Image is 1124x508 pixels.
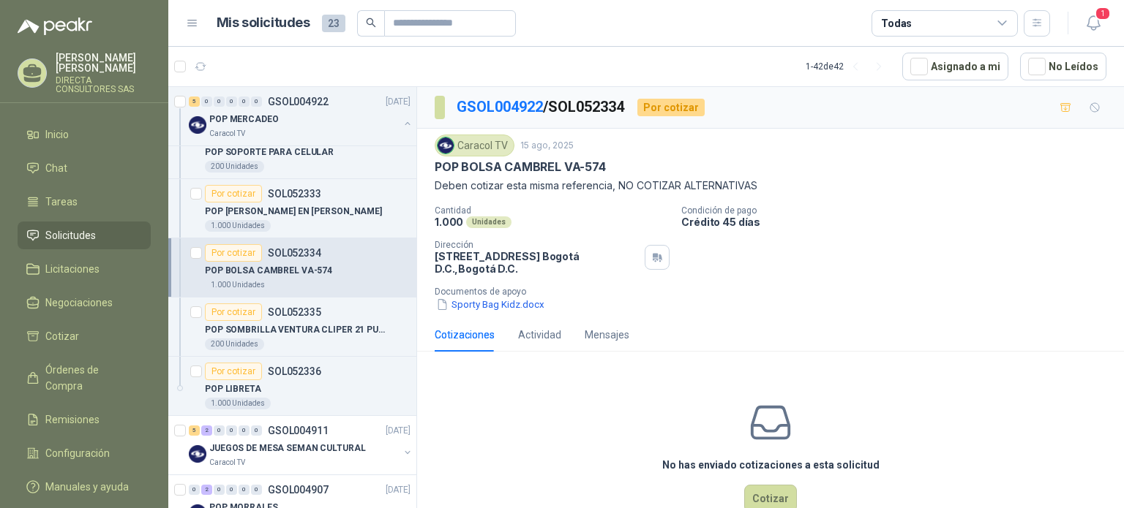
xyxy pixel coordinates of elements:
[1095,7,1111,20] span: 1
[637,99,705,116] div: Por cotizar
[45,362,137,394] span: Órdenes de Compra
[18,322,151,350] a: Cotizar
[435,216,463,228] p: 1.000
[205,205,382,219] p: POP [PERSON_NAME] EN [PERSON_NAME]
[435,134,514,156] div: Caracol TV
[466,216,512,228] div: Unidades
[1080,10,1106,37] button: 1
[226,425,237,436] div: 0
[209,128,245,140] p: Caracol TV
[518,327,561,343] div: Actividad
[251,96,262,107] div: 0
[18,473,151,501] a: Manuales y ayuda
[45,227,96,243] span: Solicitudes
[205,338,264,350] div: 200 Unidades
[56,53,151,73] p: [PERSON_NAME] [PERSON_NAME]
[435,250,639,275] p: [STREET_ADDRESS] Bogotá D.C. , Bogotá D.C.
[520,139,574,153] p: 15 ago, 2025
[45,445,110,461] span: Configuración
[205,244,262,262] div: Por cotizar
[45,479,129,495] span: Manuales y ayuda
[435,159,606,175] p: POP BOLSA CAMBREL VA-574
[18,188,151,216] a: Tareas
[585,327,629,343] div: Mensajes
[189,422,413,469] a: 5 2 0 0 0 0 GSOL004911[DATE] Company LogoJUEGOS DE MESA SEMAN CULTURALCaracol TV
[239,96,250,107] div: 0
[902,53,1008,80] button: Asignado a mi
[18,439,151,467] a: Configuración
[1020,53,1106,80] button: No Leídos
[205,363,262,380] div: Por cotizar
[214,485,225,495] div: 0
[205,382,261,396] p: POP LIBRETA
[205,323,387,337] p: POP SOMBRILLA VENTURA CLIPER 21 PULG
[189,485,200,495] div: 0
[45,160,67,176] span: Chat
[205,303,262,321] div: Por cotizar
[268,307,321,317] p: SOL052335
[205,398,271,409] div: 1.000 Unidades
[251,425,262,436] div: 0
[189,96,200,107] div: 5
[268,96,329,107] p: GSOL004922
[226,96,237,107] div: 0
[45,295,113,311] span: Negociaciones
[435,327,495,343] div: Cotizaciones
[239,485,250,495] div: 0
[45,194,78,210] span: Tareas
[435,205,670,216] p: Cantidad
[386,95,411,109] p: [DATE]
[435,178,1106,194] p: Deben cotizar esta misma referencia, NO COTIZAR ALTERNATIVAS
[268,485,329,495] p: GSOL004907
[56,76,151,94] p: DIRECTA CONSULTORES SAS
[45,261,100,277] span: Licitaciones
[189,445,206,463] img: Company Logo
[366,18,376,28] span: search
[201,425,212,436] div: 2
[209,113,279,126] p: POP MERCADEO
[251,485,262,495] div: 0
[435,240,639,250] p: Dirección
[386,483,411,497] p: [DATE]
[239,425,250,436] div: 0
[438,137,454,153] img: Company Logo
[189,116,206,134] img: Company Logo
[18,255,151,283] a: Licitaciones
[209,457,245,469] p: Caracol TV
[226,485,237,495] div: 0
[268,189,321,199] p: SOL052333
[18,221,151,249] a: Solicitudes
[214,425,225,436] div: 0
[268,425,329,436] p: GSOL004911
[18,356,151,400] a: Órdenes de Compra
[205,279,271,291] div: 1.000 Unidades
[435,287,1118,297] p: Documentos de apoyo
[214,96,225,107] div: 0
[205,185,262,202] div: Por cotizar
[209,441,366,455] p: JUEGOS DE MESA SEMAN CULTURAL
[18,121,151,148] a: Inicio
[18,406,151,433] a: Remisiones
[806,55,891,78] div: 1 - 42 de 42
[386,424,411,438] p: [DATE]
[217,12,310,34] h1: Mis solicitudes
[457,98,543,115] a: GSOL004922
[168,297,416,357] a: Por cotizarSOL052335POP SOMBRILLA VENTURA CLIPER 21 PULG200 Unidades
[205,161,264,173] div: 200 Unidades
[189,93,413,140] a: 5 0 0 0 0 0 GSOL004922[DATE] Company LogoPOP MERCADEOCaracol TV
[322,15,345,32] span: 23
[168,238,416,297] a: Por cotizarSOL052334POP BOLSA CAMBREL VA-5741.000 Unidades
[45,126,69,143] span: Inicio
[189,425,200,436] div: 5
[168,179,416,238] a: Por cotizarSOL052333POP [PERSON_NAME] EN [PERSON_NAME]1.000 Unidades
[268,248,321,258] p: SOL052334
[435,297,546,312] button: Sporty Bag Kidz.docx
[45,328,79,344] span: Cotizar
[268,366,321,376] p: SOL052336
[18,18,92,35] img: Logo peakr
[18,154,151,182] a: Chat
[681,216,1118,228] p: Crédito 45 días
[168,120,416,179] a: Por cotizarSOL052332POP SOPORTE PARA CELULAR200 Unidades
[168,357,416,416] a: Por cotizarSOL052336POP LIBRETA1.000 Unidades
[681,205,1118,216] p: Condición de pago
